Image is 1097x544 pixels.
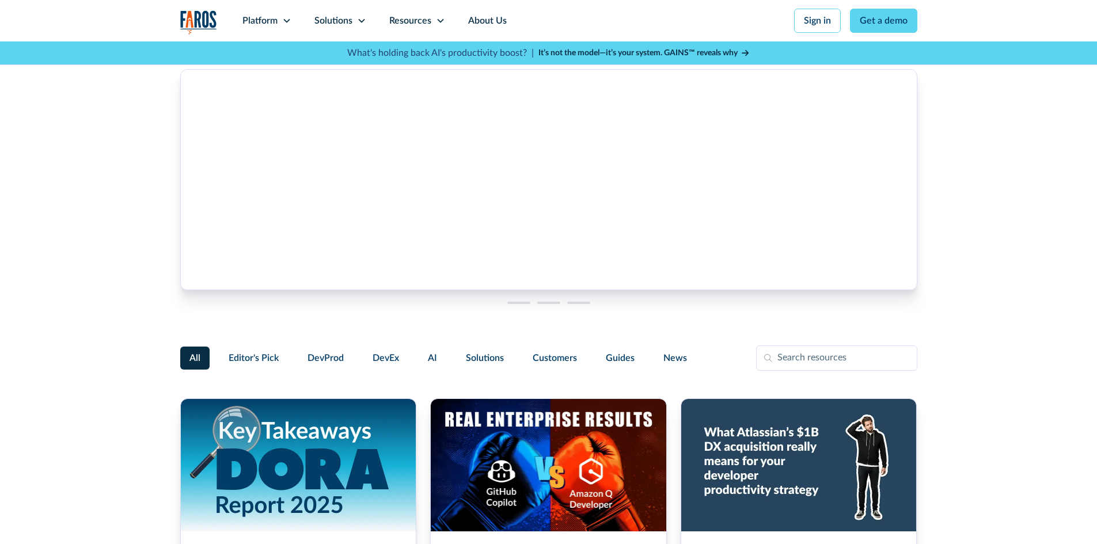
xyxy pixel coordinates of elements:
p: What's holding back AI's productivity boost? | [347,46,534,60]
span: DevEx [373,351,399,365]
span: All [189,351,200,365]
img: Logo of the analytics and reporting company Faros. [180,10,217,34]
strong: It’s not the model—it’s your system. GAINS™ reveals why [538,49,738,57]
a: It’s not the model—it’s your system. GAINS™ reveals why [538,47,750,59]
div: Solutions [314,14,352,28]
span: Editor's Pick [229,351,279,365]
a: Sign in [794,9,841,33]
span: News [663,351,687,365]
div: Resources [389,14,431,28]
span: Customers [533,351,577,365]
span: Solutions [466,351,504,365]
span: AI [428,351,437,365]
span: Guides [606,351,635,365]
img: Key takeaways from the DORA Report 2025 [181,399,416,531]
div: Platform [242,14,278,28]
a: Get a demo [850,9,917,33]
a: home [180,10,217,34]
span: DevProd [308,351,344,365]
img: Illustration of a boxing match of GitHub Copilot vs. Amazon Q. with real enterprise results. [431,399,666,531]
img: Developer scratching his head on a blue background [681,399,917,531]
input: Search resources [756,345,917,371]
